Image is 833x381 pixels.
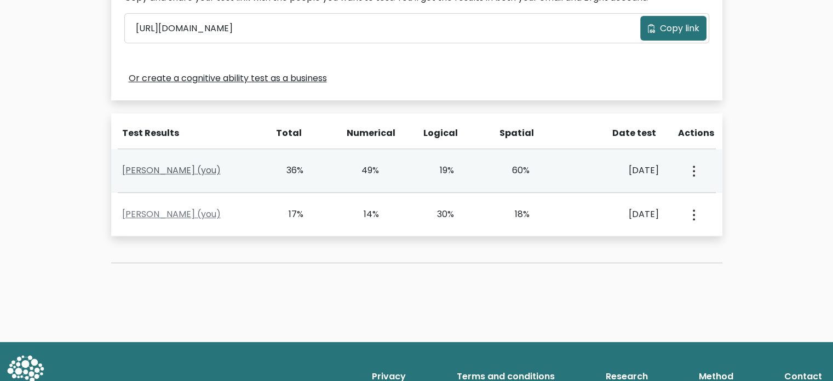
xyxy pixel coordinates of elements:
[348,164,379,177] div: 49%
[348,208,379,221] div: 14%
[498,208,530,221] div: 18%
[423,127,455,140] div: Logical
[574,164,659,177] div: [DATE]
[122,164,221,177] a: [PERSON_NAME] (you)
[122,127,257,140] div: Test Results
[122,208,221,220] a: [PERSON_NAME] (you)
[273,208,304,221] div: 17%
[129,72,327,85] a: Or create a cognitive ability test as a business
[423,208,455,221] div: 30%
[499,127,531,140] div: Spatial
[576,127,665,140] div: Date test
[640,16,706,41] button: Copy link
[660,22,699,35] span: Copy link
[574,208,659,221] div: [DATE]
[347,127,378,140] div: Numerical
[273,164,304,177] div: 36%
[423,164,455,177] div: 19%
[678,127,716,140] div: Actions
[498,164,530,177] div: 60%
[271,127,302,140] div: Total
